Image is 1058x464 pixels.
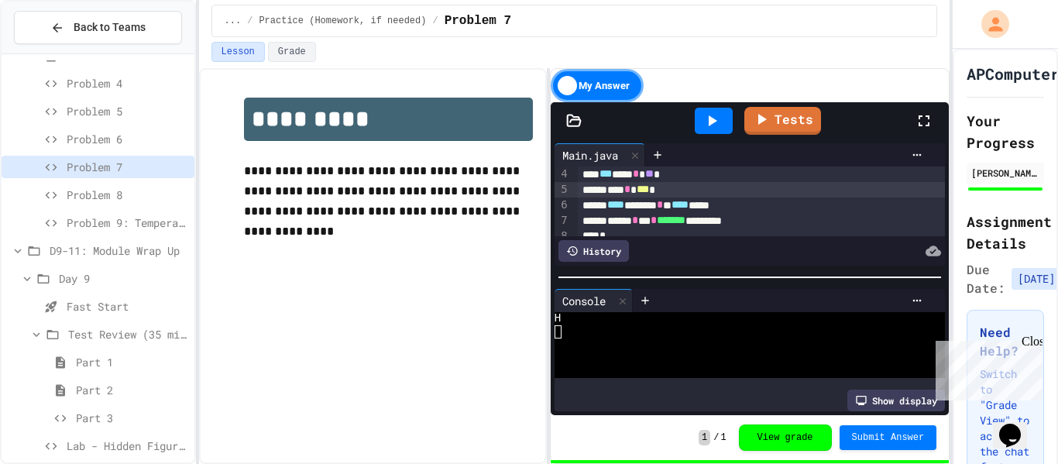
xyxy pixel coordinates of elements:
button: Back to Teams [14,11,182,44]
iframe: chat widget [993,402,1043,449]
span: Part 3 [76,410,188,426]
h2: Your Progress [967,110,1044,153]
span: / [713,431,719,444]
div: Console [555,289,633,312]
span: / [432,15,438,27]
span: Back to Teams [74,19,146,36]
button: Lesson [211,42,265,62]
span: Problem 5 [67,103,188,119]
span: Part 1 [76,354,188,370]
span: Part 2 [76,382,188,398]
span: Due Date: [967,260,1005,297]
span: Fast Start [67,298,188,314]
span: Problem 9: Temperature Converter [67,215,188,231]
div: Main.java [555,147,626,163]
div: 8 [555,229,570,244]
div: 5 [555,182,570,198]
div: My Account [965,6,1013,42]
span: D9-11: Module Wrap Up [50,242,188,259]
span: / [247,15,252,27]
button: Grade [268,42,316,62]
span: Test Review (35 mins) [68,326,188,342]
iframe: chat widget [929,335,1043,400]
span: Problem 7 [67,159,188,175]
div: [PERSON_NAME] [971,166,1039,180]
span: ... [225,15,242,27]
span: 1 [699,430,710,445]
div: 4 [555,167,570,182]
a: Tests [744,107,821,135]
div: Main.java [555,143,645,167]
div: Console [555,293,613,309]
span: H [555,312,562,325]
span: Problem 7 [445,12,511,30]
h2: Assignment Details [967,211,1044,254]
span: Problem 8 [67,187,188,203]
span: 1 [720,431,726,444]
button: View grade [739,424,832,451]
span: Lab - Hidden Figures: Launch Weight Calculator [67,438,188,454]
div: 7 [555,213,570,229]
div: 6 [555,198,570,213]
div: History [558,240,629,262]
div: Show display [847,390,945,411]
span: Submit Answer [852,431,925,444]
button: Submit Answer [840,425,937,450]
span: Practice (Homework, if needed) [259,15,426,27]
div: Chat with us now!Close [6,6,107,98]
span: Problem 6 [67,131,188,147]
h3: Need Help? [980,323,1031,360]
span: Day 9 [59,270,188,287]
span: Problem 4 [67,75,188,91]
